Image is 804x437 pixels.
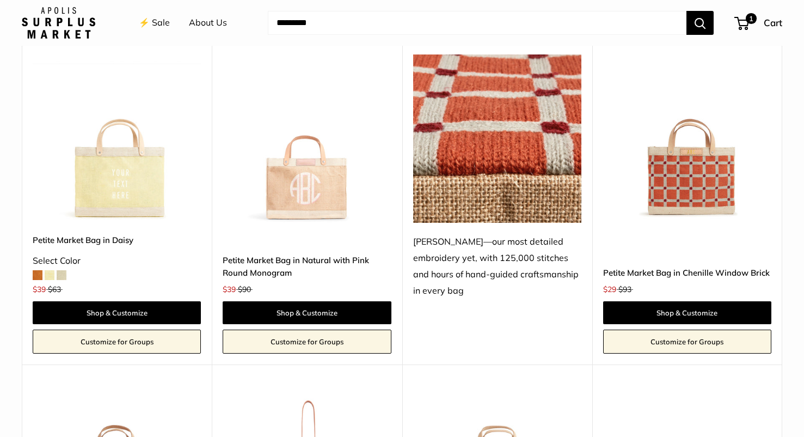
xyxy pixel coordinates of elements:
span: $63 [48,284,61,294]
img: Chenille—our most detailed embroidery yet, with 125,000 stitches and hours of hand-guided craftsm... [413,54,581,223]
div: Select Color [33,253,201,269]
img: Petite Market Bag in Daisy [33,54,201,223]
a: Petite Market Bag in Natural with Pink Round Monogram [223,254,391,280]
span: $29 [603,284,616,294]
img: description_Make it yours with monogram. [223,54,391,223]
a: Customize for Groups [223,330,391,354]
span: $90 [238,284,251,294]
a: Petite Market Bag in Chenille Window BrickPetite Market Bag in Chenille Window Brick [603,54,771,223]
a: Shop & Customize [603,301,771,324]
input: Search... [268,11,686,35]
a: Customize for Groups [603,330,771,354]
button: Search [686,11,714,35]
span: $39 [33,284,46,294]
a: Shop & Customize [33,301,201,324]
a: Petite Market Bag in Daisy [33,234,201,246]
img: Apolis: Surplus Market [22,7,95,39]
a: About Us [189,15,227,31]
span: $39 [223,284,236,294]
span: 1 [746,13,757,24]
a: Customize for Groups [33,330,201,354]
a: Shop & Customize [223,301,391,324]
div: [PERSON_NAME]—our most detailed embroidery yet, with 125,000 stitches and hours of hand-guided cr... [413,234,581,299]
span: $93 [618,284,631,294]
img: Petite Market Bag in Chenille Window Brick [603,54,771,223]
a: description_Make it yours with monogram.Petite Market Bag in Natural with Pink Round Monogram [223,54,391,223]
a: ⚡️ Sale [139,15,170,31]
span: Cart [764,17,782,28]
a: Petite Market Bag in DaisyPetite Market Bag in Daisy [33,54,201,223]
a: Petite Market Bag in Chenille Window Brick [603,266,771,279]
a: 1 Cart [735,14,782,32]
